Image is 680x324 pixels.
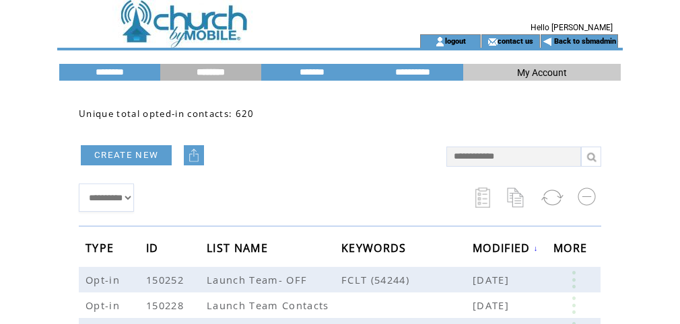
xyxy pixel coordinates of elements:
[86,237,117,262] span: TYPE
[473,298,512,312] span: [DATE]
[146,273,187,286] span: 150252
[554,37,616,46] a: Back to sbmadmin
[473,237,534,262] span: MODIFIED
[146,243,162,251] a: ID
[81,145,172,165] a: CREATE NEW
[187,149,201,162] img: upload.png
[473,244,539,252] a: MODIFIED↓
[79,108,254,120] span: Unique total opted-in contacts: 620
[531,23,613,32] span: Hello [PERSON_NAME]
[86,298,123,312] span: Opt-in
[517,67,567,78] span: My Account
[473,273,512,286] span: [DATE]
[435,36,445,47] img: account_icon.gif
[207,273,310,286] span: Launch Team- OFF
[543,36,553,47] img: backArrow.gif
[341,243,410,251] a: KEYWORDS
[341,273,473,286] span: FCLT (54244)
[445,36,466,45] a: logout
[86,273,123,286] span: Opt-in
[487,36,498,47] img: contact_us_icon.gif
[207,298,333,312] span: Launch Team Contacts
[146,298,187,312] span: 150228
[553,237,590,262] span: MORE
[86,243,117,251] a: TYPE
[498,36,533,45] a: contact us
[207,237,271,262] span: LIST NAME
[207,243,271,251] a: LIST NAME
[146,237,162,262] span: ID
[341,237,410,262] span: KEYWORDS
